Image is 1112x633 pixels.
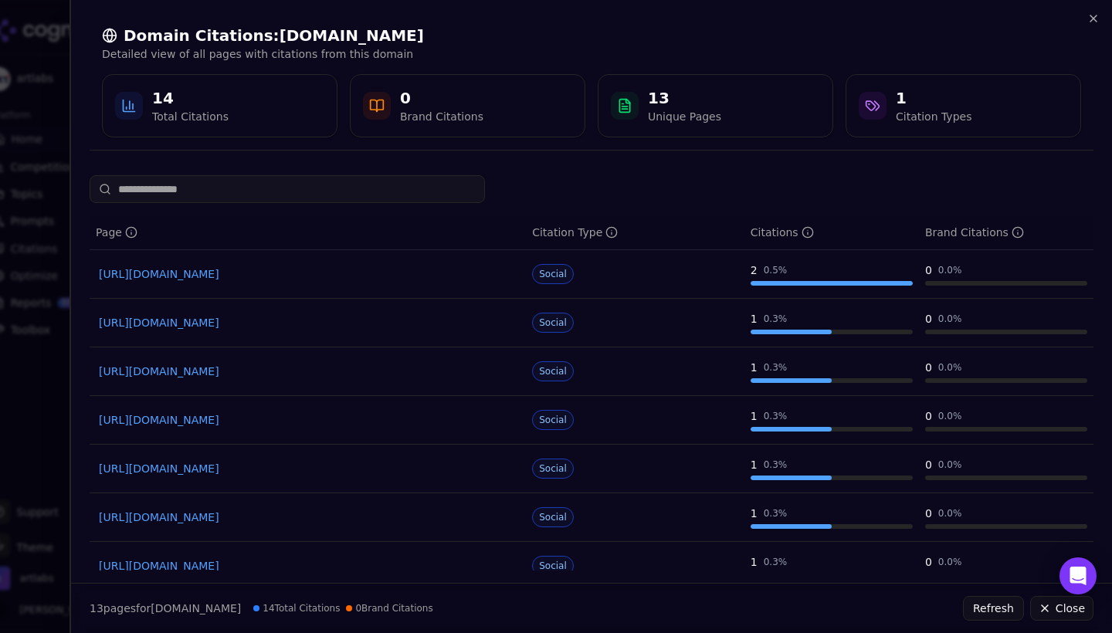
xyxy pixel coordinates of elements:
div: 14 [152,87,229,109]
div: 0 [925,554,932,570]
div: 0 [925,506,932,521]
div: Citation Types [896,109,971,124]
div: 0 [925,262,932,278]
th: brandCitationCount [919,215,1093,250]
div: 0 [925,457,932,472]
div: 0.0 % [938,313,962,325]
span: 13 [90,602,103,614]
div: 0 [925,311,932,327]
div: 0.0 % [938,507,962,520]
div: Citations [751,225,814,240]
span: Social [532,410,574,430]
div: 1 [751,408,758,424]
h2: Domain Citations: [DOMAIN_NAME] [102,25,1081,46]
div: 0.0 % [938,264,962,276]
span: Social [532,507,574,527]
div: Total Citations [152,109,229,124]
div: 1 [751,457,758,472]
button: Refresh [963,596,1024,621]
div: 0.0 % [938,459,962,471]
div: 1 [751,506,758,521]
span: 14 Total Citations [253,602,340,614]
div: 0.5 % [764,264,788,276]
a: [URL][DOMAIN_NAME] [99,266,517,282]
a: [URL][DOMAIN_NAME] [99,315,517,330]
div: 1 [751,554,758,570]
span: Social [532,264,574,284]
p: Detailed view of all pages with citations from this domain [102,46,1081,62]
div: 1 [751,311,758,327]
a: [URL][DOMAIN_NAME] [99,509,517,525]
div: 1 [896,87,971,109]
th: page [90,215,526,250]
span: Social [532,313,574,333]
div: Unique Pages [648,109,721,124]
th: totalCitationCount [744,215,919,250]
a: [URL][DOMAIN_NAME] [99,558,517,574]
div: 0 [400,87,483,109]
div: 0.3 % [764,459,788,471]
button: Close [1030,596,1093,621]
a: [URL][DOMAIN_NAME] [99,461,517,476]
span: Social [532,556,574,576]
div: 0.3 % [764,361,788,374]
span: 0 Brand Citations [346,602,432,614]
div: 0.0 % [938,556,962,568]
div: 0.3 % [764,410,788,422]
p: page s for [90,601,241,616]
div: 0.0 % [938,410,962,422]
span: Social [532,361,574,381]
span: Social [532,459,574,479]
div: 2 [751,262,758,278]
div: Citation Type [532,225,618,240]
div: 0.3 % [764,507,788,520]
div: 13 [648,87,721,109]
div: Page [96,225,137,240]
a: [URL][DOMAIN_NAME] [99,412,517,428]
div: Brand Citations [400,109,483,124]
div: 0 [925,408,932,424]
div: 1 [751,360,758,375]
th: citationTypes [526,215,744,250]
span: [DOMAIN_NAME] [151,602,241,614]
div: 0.0 % [938,361,962,374]
div: Brand Citations [925,225,1024,240]
div: 0.3 % [764,556,788,568]
a: [URL][DOMAIN_NAME] [99,364,517,379]
div: 0 [925,360,932,375]
div: 0.3 % [764,313,788,325]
